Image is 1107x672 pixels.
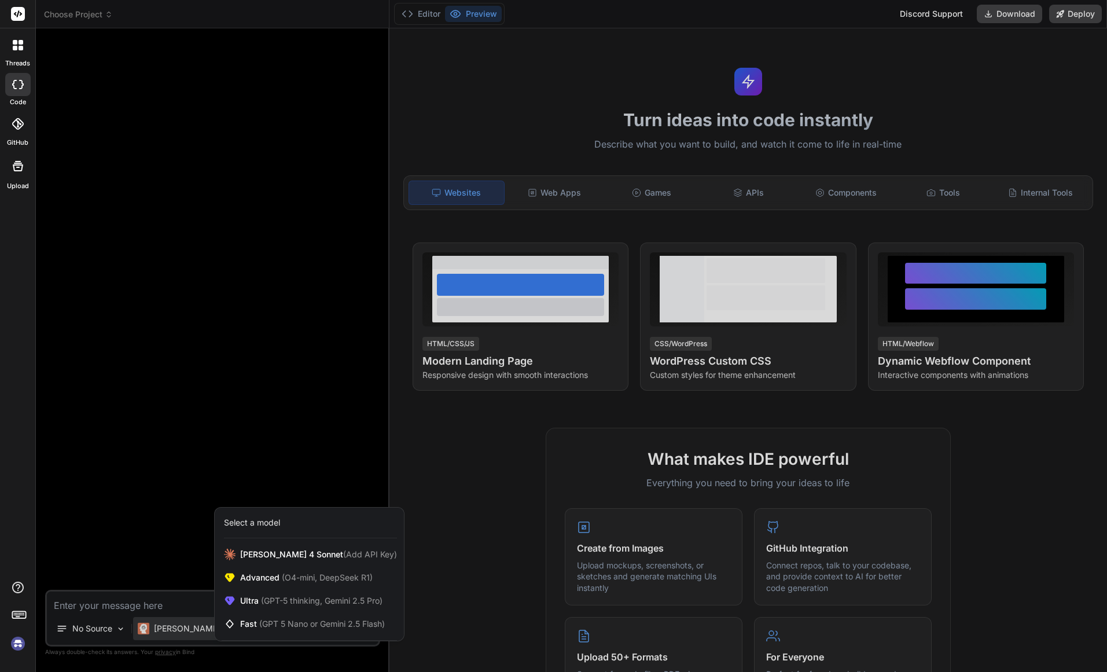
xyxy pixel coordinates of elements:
span: (Add API Key) [343,549,397,559]
span: (GPT-5 thinking, Gemini 2.5 Pro) [259,596,383,605]
label: code [10,97,26,107]
span: Fast [240,618,385,630]
div: Select a model [224,517,280,528]
span: [PERSON_NAME] 4 Sonnet [240,549,397,560]
span: (GPT 5 Nano or Gemini 2.5 Flash) [259,619,385,629]
img: signin [8,634,28,653]
span: Advanced [240,572,373,583]
span: Ultra [240,595,383,607]
label: GitHub [7,138,28,148]
span: (O4-mini, DeepSeek R1) [279,572,373,582]
label: threads [5,58,30,68]
label: Upload [7,181,29,191]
